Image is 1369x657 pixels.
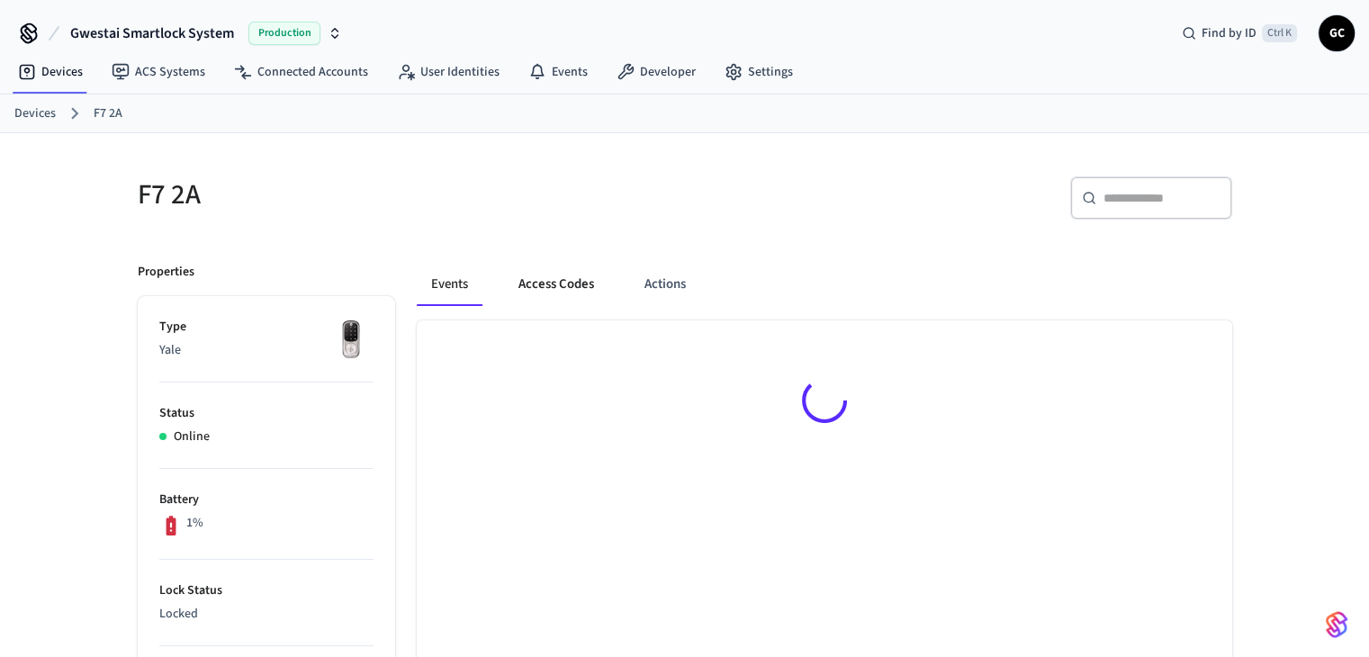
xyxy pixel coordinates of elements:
span: Production [248,22,320,45]
span: Ctrl K [1262,24,1297,42]
img: Yale Assure Touchscreen Wifi Smart Lock, Satin Nickel, Front [329,318,374,363]
span: Find by ID [1202,24,1256,42]
a: Devices [4,56,97,88]
a: Devices [14,104,56,123]
a: Connected Accounts [220,56,383,88]
button: Actions [630,263,700,306]
div: ant example [417,263,1232,306]
p: Locked [159,605,374,624]
p: 1% [186,514,203,533]
button: Access Codes [504,263,608,306]
p: Yale [159,341,374,360]
a: Events [514,56,602,88]
a: Developer [602,56,710,88]
span: Gwestai Smartlock System [70,22,234,44]
a: Settings [710,56,807,88]
button: GC [1319,15,1355,51]
p: Online [174,427,210,446]
p: Battery [159,490,374,509]
a: User Identities [383,56,514,88]
div: Find by IDCtrl K [1167,17,1311,49]
p: Properties [138,263,194,282]
p: Status [159,404,374,423]
button: Events [417,263,482,306]
h5: F7 2A [138,176,674,213]
a: ACS Systems [97,56,220,88]
img: SeamLogoGradient.69752ec5.svg [1326,610,1347,639]
p: Type [159,318,374,337]
p: Lock Status [159,581,374,600]
span: GC [1320,17,1353,49]
a: F7 2A [94,104,122,123]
